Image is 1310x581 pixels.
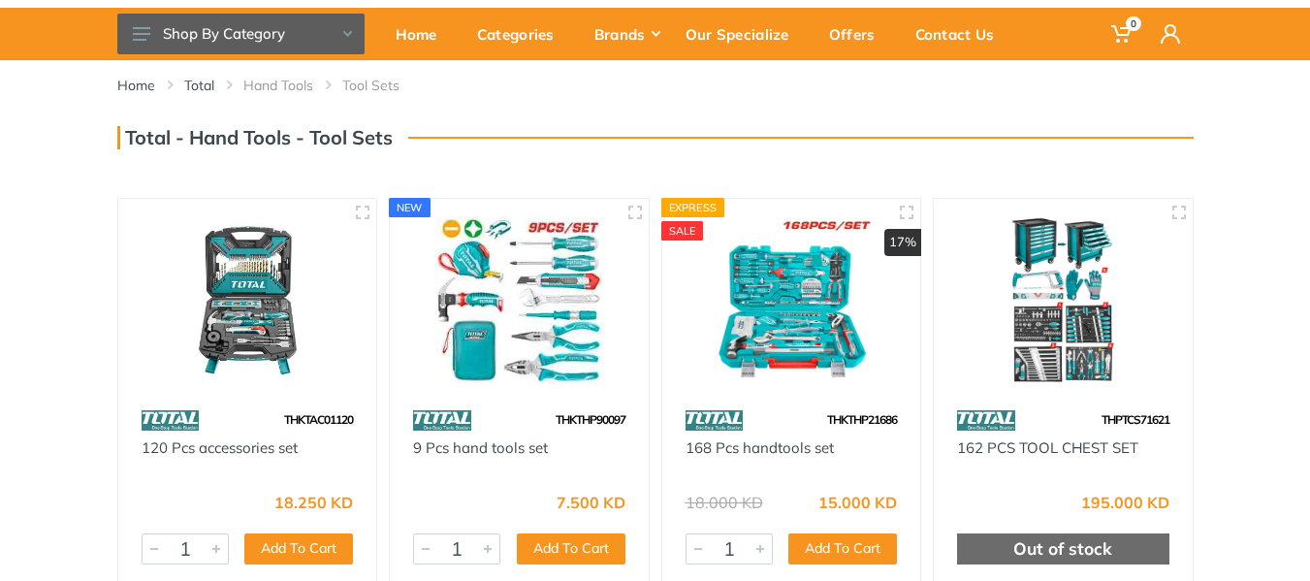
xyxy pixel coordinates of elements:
div: Out of stock [957,533,1169,565]
span: THKTHP90097 [556,412,625,427]
div: Brands [581,14,672,54]
a: Home [382,8,463,60]
span: THKTHP21686 [827,412,897,427]
span: THKTAC01120 [284,412,353,427]
div: 7.500 KD [557,495,625,510]
div: Home [382,14,463,54]
img: Royal Tools - 162 PCS TOOL CHEST SET [951,216,1175,384]
a: 9 Pcs hand tools set [413,438,548,457]
a: Total [184,76,214,95]
a: 120 Pcs accessories set [142,438,298,457]
span: THPTCS71621 [1102,412,1169,427]
img: 86.webp [142,403,200,437]
div: SALE [661,221,704,241]
h3: Total - Hand Tools - Tool Sets [117,126,393,149]
nav: breadcrumb [117,76,1194,95]
a: 0 [1098,8,1147,60]
div: Our Specialize [672,14,815,54]
div: 195.000 KD [1081,495,1169,510]
li: Tool Sets [342,76,429,95]
div: 18.000 KD [686,495,763,510]
img: Royal Tools - 168 Pcs handtools set [680,216,904,384]
button: Add To Cart [244,533,353,565]
img: 86.webp [957,403,1015,437]
div: 18.250 KD [274,495,353,510]
button: Add To Cart [788,533,897,565]
div: 17% [884,229,921,256]
div: Categories [463,14,581,54]
div: Contact Us [902,14,1021,54]
div: Express [661,198,725,217]
img: 86.webp [686,403,744,437]
a: Contact Us [902,8,1021,60]
button: Shop By Category [117,14,365,54]
img: Royal Tools - 120 Pcs accessories set [136,216,360,384]
div: Offers [815,14,902,54]
a: Hand Tools [243,76,313,95]
a: Offers [815,8,902,60]
a: 162 PCS TOOL CHEST SET [957,438,1138,457]
a: 168 Pcs handtools set [686,438,834,457]
div: 15.000 KD [818,495,897,510]
span: 0 [1126,16,1141,31]
a: Home [117,76,155,95]
img: 86.webp [413,403,471,437]
a: Categories [463,8,581,60]
button: Add To Cart [517,533,625,565]
img: Royal Tools - 9 Pcs hand tools set [407,216,631,384]
div: new [389,198,431,217]
a: Our Specialize [672,8,815,60]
